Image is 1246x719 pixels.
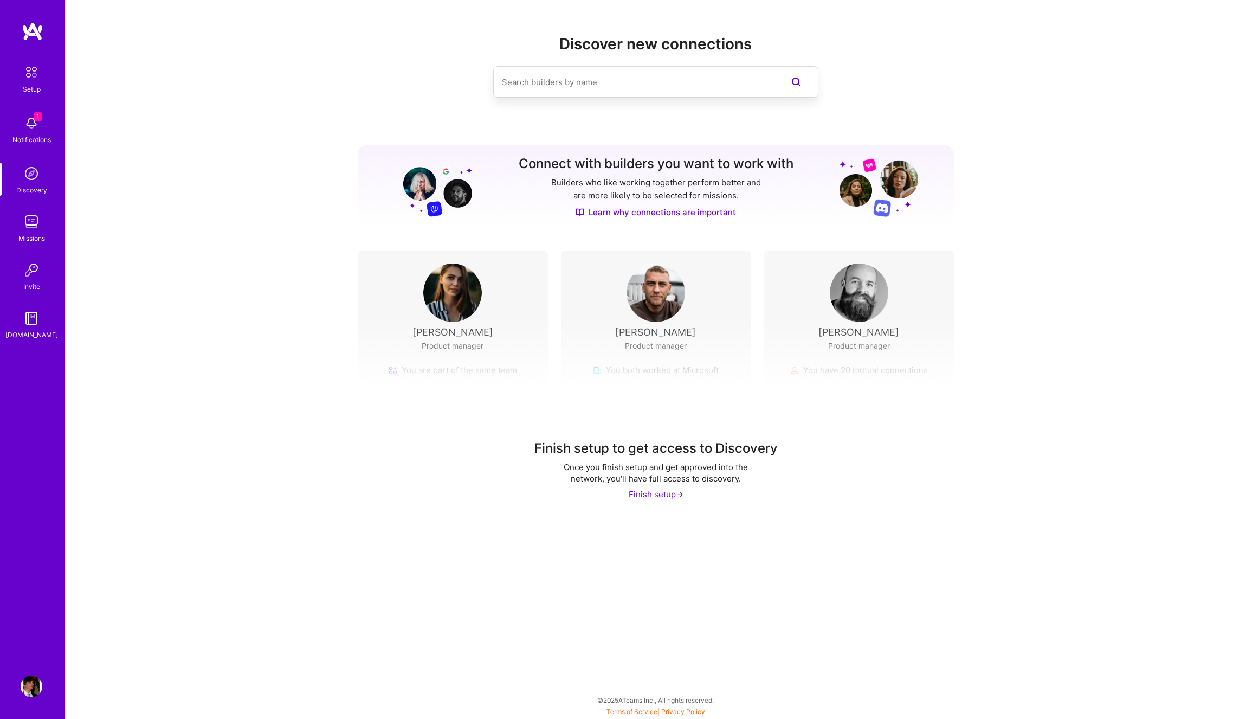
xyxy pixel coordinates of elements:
a: Learn why connections are important [576,207,736,218]
img: discovery [21,163,42,184]
span: 1 [34,112,42,121]
img: Grow your network [393,157,472,217]
img: Grow your network [840,158,918,217]
a: Terms of Service [606,708,657,716]
div: Finish setup to get access to Discovery [534,440,778,457]
h2: Discover new connections [358,35,954,53]
h3: Connect with builders you want to work with [519,156,793,172]
img: User Avatar [830,264,888,322]
img: Invite [21,259,42,281]
img: User Avatar [627,264,685,322]
i: icon SearchPurple [790,75,803,88]
p: Builders who like working together perform better and are more likely to be selected for missions. [549,176,763,202]
div: Discovery [16,184,47,196]
a: Privacy Policy [661,708,705,716]
div: Missions [18,233,45,244]
img: setup [20,61,43,84]
img: Discover [576,208,584,217]
a: User Avatar [18,676,45,697]
div: Finish setup -> [629,489,683,500]
img: logo [22,22,43,41]
span: | [606,708,705,716]
div: © 2025 ATeams Inc., All rights reserved. [65,686,1246,714]
div: Once you finish setup and get approved into the network, you'll have full access to discovery. [547,461,764,484]
div: Setup [23,84,41,95]
img: guide book [21,307,42,329]
div: Notifications [12,134,51,145]
div: Invite [23,281,40,292]
input: Search builders by name [502,68,766,96]
div: [DOMAIN_NAME] [5,329,58,341]
img: User Avatar [21,676,42,697]
img: teamwork [21,211,42,233]
img: User Avatar [423,264,482,322]
img: bell [21,112,42,134]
